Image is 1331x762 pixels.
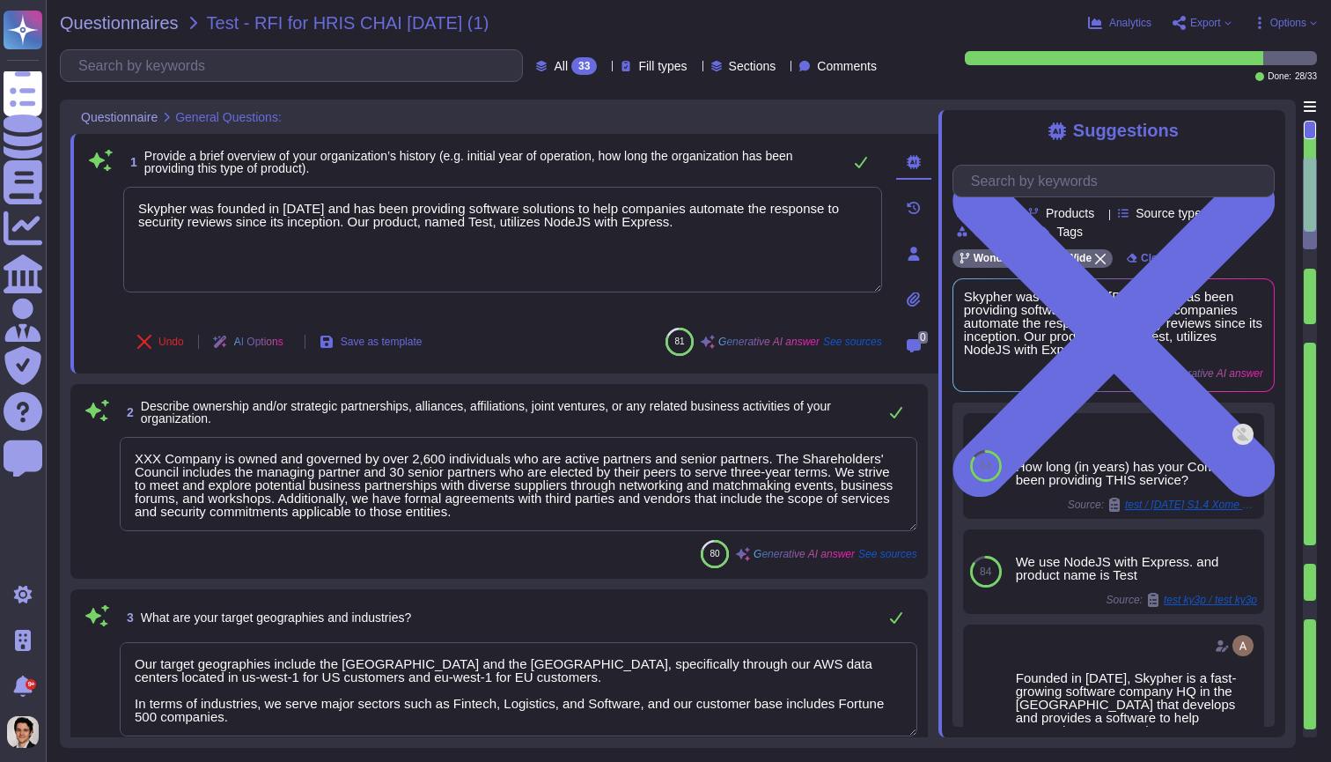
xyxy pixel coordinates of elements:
[571,57,597,75] div: 33
[70,50,522,81] input: Search by keywords
[1190,18,1221,28] span: Export
[1107,593,1257,607] span: Source:
[1109,18,1151,28] span: Analytics
[754,549,855,559] span: Generative AI answer
[207,14,489,32] span: Test - RFI for HRIS CHAI [DATE] (1)
[341,337,423,347] span: Save as template
[675,337,685,346] span: 81
[141,399,831,425] span: Describe ownership and/or strategic partnerships, alliances, affiliations, joint ventures, or any...
[123,187,882,292] textarea: Skypher was founded in [DATE] and has been providing software solutions to help companies automat...
[305,324,437,359] button: Save as template
[1232,635,1254,656] img: user
[234,337,283,347] span: AI Options
[710,549,720,559] span: 80
[1270,18,1306,28] span: Options
[26,679,36,690] div: 9+
[60,14,179,32] span: Questionnaires
[141,610,411,625] span: What are your target geographies and industries?
[823,337,882,347] span: See sources
[7,716,39,748] img: user
[1164,595,1257,605] span: test ky3p / test ky3p
[718,337,820,347] span: Generative AI answer
[4,713,51,751] button: user
[123,324,198,359] button: Undo
[980,461,991,471] span: 84
[1295,72,1317,81] span: 28 / 33
[554,60,568,72] span: All
[1232,424,1254,445] img: user
[120,437,917,531] textarea: XXX Company is owned and governed by over 2,600 individuals who are active partners and senior pa...
[858,549,917,559] span: See sources
[144,149,793,175] span: Provide a brief overview of your organization’s history (e.g. initial year of operation, how long...
[120,406,134,418] span: 2
[962,166,1274,196] input: Search by keywords
[120,611,134,624] span: 3
[1016,555,1257,581] div: We use NodeJS with Express. and product name is Test
[638,60,687,72] span: Fill types
[817,60,877,72] span: Comments
[123,156,137,168] span: 1
[158,337,184,347] span: Undo
[980,566,991,577] span: 84
[1268,72,1291,81] span: Done:
[1088,16,1151,30] button: Analytics
[120,642,917,736] textarea: Our target geographies include the [GEOGRAPHIC_DATA] and the [GEOGRAPHIC_DATA], specifically thro...
[729,60,776,72] span: Sections
[918,331,928,344] span: 0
